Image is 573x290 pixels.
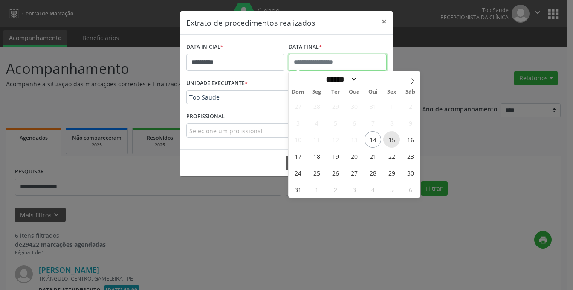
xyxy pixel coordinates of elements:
span: Agosto 10, 2025 [289,131,306,148]
span: Agosto 4, 2025 [308,114,325,131]
h5: Extrato de procedimentos realizados [186,17,315,28]
span: Agosto 9, 2025 [402,114,419,131]
span: Agosto 28, 2025 [365,164,381,181]
span: Sáb [401,89,420,95]
span: Sex [382,89,401,95]
span: Agosto 7, 2025 [365,114,381,131]
span: Setembro 3, 2025 [346,181,362,198]
select: Month [323,75,358,84]
span: Setembro 6, 2025 [402,181,419,198]
span: Agosto 22, 2025 [383,148,400,164]
span: Setembro 1, 2025 [308,181,325,198]
span: Agosto 29, 2025 [383,164,400,181]
span: Agosto 31, 2025 [289,181,306,198]
span: Agosto 14, 2025 [365,131,381,148]
span: Agosto 16, 2025 [402,131,419,148]
span: Julho 27, 2025 [289,98,306,114]
label: UNIDADE EXECUTANTE [186,77,248,90]
span: Agosto 11, 2025 [308,131,325,148]
span: Julho 29, 2025 [327,98,344,114]
span: Agosto 24, 2025 [289,164,306,181]
span: Agosto 5, 2025 [327,114,344,131]
span: Julho 28, 2025 [308,98,325,114]
span: Agosto 18, 2025 [308,148,325,164]
span: Qui [364,89,382,95]
span: Agosto 17, 2025 [289,148,306,164]
label: DATA FINAL [289,41,322,54]
label: PROFISSIONAL [186,110,225,123]
span: Agosto 2, 2025 [402,98,419,114]
span: Agosto 8, 2025 [383,114,400,131]
span: Julho 30, 2025 [346,98,362,114]
span: Agosto 27, 2025 [346,164,362,181]
span: Qua [345,89,364,95]
span: Setembro 4, 2025 [365,181,381,198]
span: Agosto 15, 2025 [383,131,400,148]
button: Cancelar [286,156,333,170]
span: Agosto 19, 2025 [327,148,344,164]
span: Agosto 12, 2025 [327,131,344,148]
span: Dom [289,89,307,95]
span: Selecione um profissional [189,126,263,135]
span: Ter [326,89,345,95]
span: Agosto 23, 2025 [402,148,419,164]
span: Julho 31, 2025 [365,98,381,114]
span: Setembro 5, 2025 [383,181,400,198]
span: Agosto 25, 2025 [308,164,325,181]
span: Agosto 6, 2025 [346,114,362,131]
span: Agosto 13, 2025 [346,131,362,148]
span: Agosto 26, 2025 [327,164,344,181]
button: Close [376,11,393,32]
span: Agosto 21, 2025 [365,148,381,164]
span: Agosto 20, 2025 [346,148,362,164]
span: Agosto 1, 2025 [383,98,400,114]
span: Agosto 3, 2025 [289,114,306,131]
span: Top Saude [189,93,369,102]
span: Agosto 30, 2025 [402,164,419,181]
label: DATA INICIAL [186,41,223,54]
span: Setembro 2, 2025 [327,181,344,198]
span: Seg [307,89,326,95]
